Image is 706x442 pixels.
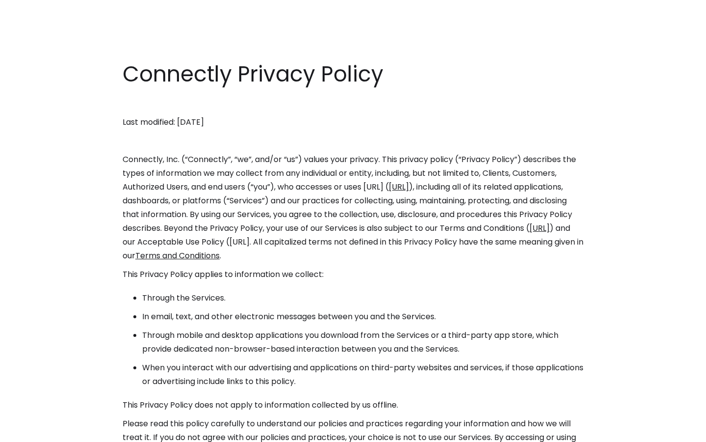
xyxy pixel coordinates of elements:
[529,222,550,234] a: [URL]
[10,424,59,439] aside: Language selected: English
[142,361,583,388] li: When you interact with our advertising and applications on third-party websites and services, if ...
[135,250,220,261] a: Terms and Conditions
[20,425,59,439] ul: Language list
[123,97,583,110] p: ‍
[123,398,583,412] p: This Privacy Policy does not apply to information collected by us offline.
[142,291,583,305] li: Through the Services.
[123,268,583,281] p: This Privacy Policy applies to information we collect:
[142,310,583,324] li: In email, text, and other electronic messages between you and the Services.
[123,115,583,129] p: Last modified: [DATE]
[123,153,583,263] p: Connectly, Inc. (“Connectly”, “we”, and/or “us”) values your privacy. This privacy policy (“Priva...
[389,181,409,193] a: [URL]
[123,59,583,89] h1: Connectly Privacy Policy
[142,329,583,356] li: Through mobile and desktop applications you download from the Services or a third-party app store...
[123,134,583,148] p: ‍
